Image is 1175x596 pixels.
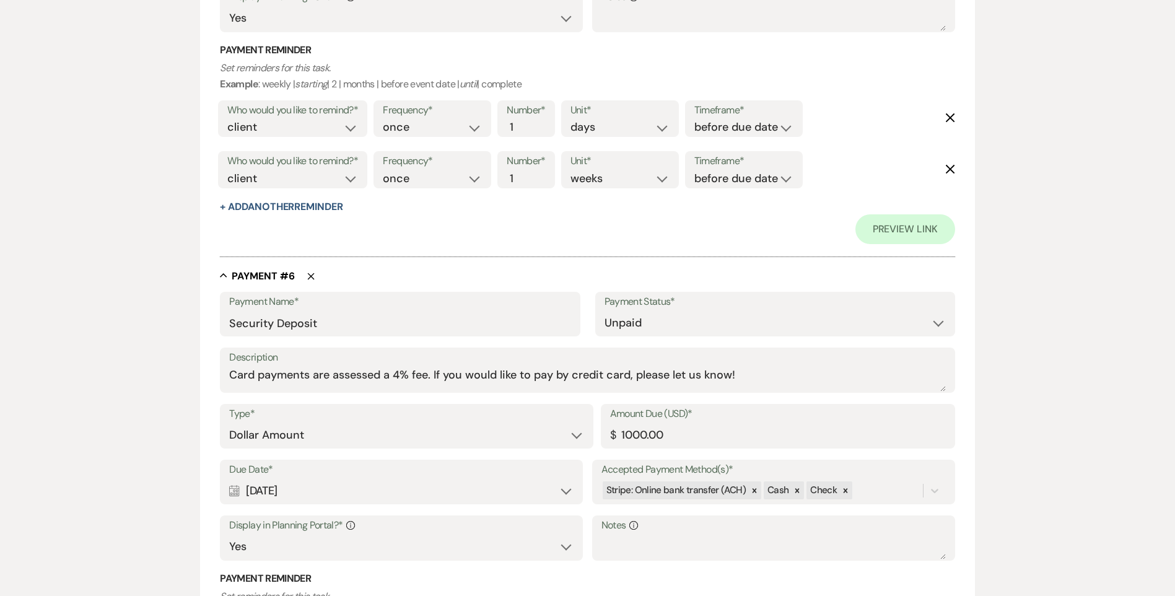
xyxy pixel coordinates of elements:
label: Frequency* [383,152,482,170]
label: Notes [601,517,946,535]
label: Payment Status* [605,293,946,311]
label: Timeframe* [694,152,793,170]
span: Check [810,484,837,496]
label: Payment Name* [229,293,570,311]
label: Unit* [570,152,670,170]
label: Accepted Payment Method(s)* [601,461,946,479]
label: Display in Planning Portal?* [229,517,574,535]
label: Timeframe* [694,102,793,120]
b: Example [220,77,258,90]
label: Frequency* [383,102,482,120]
label: Due Date* [229,461,574,479]
label: Type* [229,405,583,423]
div: [DATE] [229,479,574,503]
label: Number* [507,152,546,170]
button: + AddAnotherReminder [220,202,343,212]
h5: Payment # 6 [232,270,295,283]
p: : weekly | | 2 | months | before event date | | complete [220,60,954,92]
label: Amount Due (USD)* [610,405,946,423]
i: until [460,77,478,90]
label: Unit* [570,102,670,120]
label: Number* [507,102,546,120]
div: $ [610,427,616,444]
span: Cash [767,484,788,496]
label: Description [229,349,945,367]
i: starting [295,77,327,90]
button: Payment #6 [220,270,295,282]
a: Preview Link [855,214,955,244]
span: Stripe: Online bank transfer (ACH) [606,484,746,496]
h3: Payment Reminder [220,572,954,585]
label: Who would you like to remind?* [227,102,358,120]
i: Set reminders for this task. [220,61,330,74]
textarea: Card payments are assessed a 4% fee. If you would like to pay by credit card, please let us know! [229,367,945,392]
h3: Payment Reminder [220,43,954,57]
label: Who would you like to remind?* [227,152,358,170]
